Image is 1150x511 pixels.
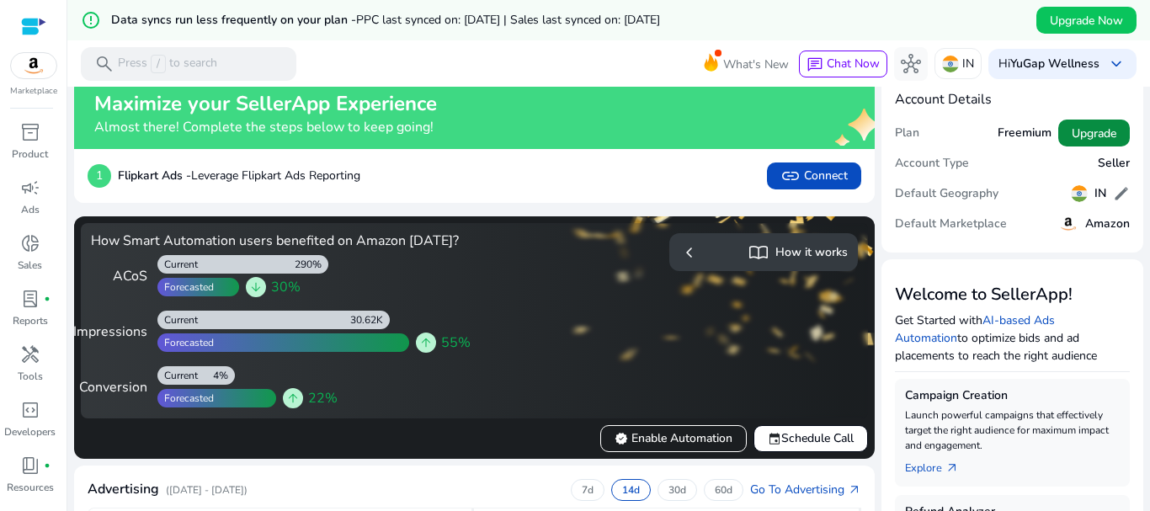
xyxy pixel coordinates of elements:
[44,295,51,302] span: fiber_manual_record
[20,233,40,253] span: donut_small
[151,55,166,73] span: /
[94,54,114,74] span: search
[441,333,471,353] span: 55%
[895,187,998,201] h5: Default Geography
[905,389,1121,403] h5: Campaign Creation
[895,217,1007,232] h5: Default Marketplace
[748,242,769,263] span: import_contacts
[356,12,660,28] span: PPC last synced on: [DATE] | Sales last synced on: [DATE]
[895,157,969,171] h5: Account Type
[21,202,40,217] p: Ads
[1010,56,1099,72] b: YuGap Wellness
[582,483,594,497] p: 7d
[213,369,235,382] div: 4%
[286,391,300,405] span: arrow_upward
[7,480,54,495] p: Resources
[10,85,57,98] p: Marketplace
[799,51,887,77] button: chatChat Now
[20,178,40,198] span: campaign
[111,13,660,28] h5: Data syncs run less frequently on your plan -
[20,122,40,142] span: inventory_2
[13,313,48,328] p: Reports
[118,55,217,73] p: Press to search
[118,167,360,184] p: Leverage Flipkart Ads Reporting
[615,429,732,447] span: Enable Automation
[157,391,214,405] div: Forecasted
[1085,217,1130,232] h5: Amazon
[827,56,880,72] span: Chat Now
[157,336,214,349] div: Forecasted
[1071,185,1088,202] img: in.svg
[1106,54,1126,74] span: keyboard_arrow_down
[295,258,328,271] div: 290%
[998,58,1099,70] p: Hi
[157,258,198,271] div: Current
[895,312,1055,346] a: AI-based Ads Automation
[998,126,1052,141] h5: Freemium
[11,53,56,78] img: amazon.svg
[780,166,801,186] span: link
[775,246,848,260] h5: How it works
[622,483,640,497] p: 14d
[750,481,861,498] a: Go To Advertisingarrow_outward
[20,455,40,476] span: book_4
[81,10,101,30] mat-icon: error_outline
[271,277,301,297] span: 30%
[4,424,56,439] p: Developers
[668,483,686,497] p: 30d
[768,432,781,445] span: event
[768,429,854,447] span: Schedule Call
[942,56,959,72] img: in.svg
[94,92,437,116] h2: Maximize your SellerApp Experience
[780,166,848,186] span: Connect
[91,322,147,342] div: Impressions
[723,50,789,79] span: What's New
[600,425,747,452] button: verifiedEnable Automation
[1072,125,1116,142] span: Upgrade
[1098,157,1130,171] h5: Seller
[157,280,214,294] div: Forecasted
[44,462,51,469] span: fiber_manual_record
[88,164,111,188] p: 1
[20,400,40,420] span: code_blocks
[94,120,437,136] h4: Almost there! Complete the steps below to keep going!
[767,162,861,189] button: linkConnect
[895,311,1131,365] p: Get Started with to optimize bids and ad placements to reach the right audience
[1058,120,1130,146] button: Upgrade
[419,336,433,349] span: arrow_upward
[895,285,1131,305] h3: Welcome to SellerApp!
[679,242,700,263] span: chevron_left
[91,266,147,286] div: ACoS
[1058,214,1078,234] img: amazon.svg
[895,126,919,141] h5: Plan
[166,482,248,498] p: ([DATE] - [DATE])
[88,482,159,498] h4: Advertising
[715,483,732,497] p: 60d
[91,233,467,249] h4: How Smart Automation users benefited on Amazon [DATE]?
[848,483,861,497] span: arrow_outward
[962,49,974,78] p: IN
[118,168,191,184] b: Flipkart Ads -
[1094,187,1106,201] h5: IN
[905,407,1121,453] p: Launch powerful campaigns that effectively target the right audience for maximum impact and engag...
[807,56,823,73] span: chat
[20,289,40,309] span: lab_profile
[18,369,43,384] p: Tools
[18,258,42,273] p: Sales
[1050,12,1123,29] span: Upgrade Now
[308,388,338,408] span: 22%
[945,461,959,475] span: arrow_outward
[350,313,390,327] div: 30.62K
[157,369,198,382] div: Current
[615,432,628,445] span: verified
[20,344,40,365] span: handyman
[12,146,48,162] p: Product
[894,47,928,81] button: hub
[905,453,972,476] a: Explorearrow_outward
[249,280,263,294] span: arrow_downward
[901,54,921,74] span: hub
[1113,185,1130,202] span: edit
[895,92,1131,108] h4: Account Details
[1036,7,1137,34] button: Upgrade Now
[753,425,868,452] button: eventSchedule Call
